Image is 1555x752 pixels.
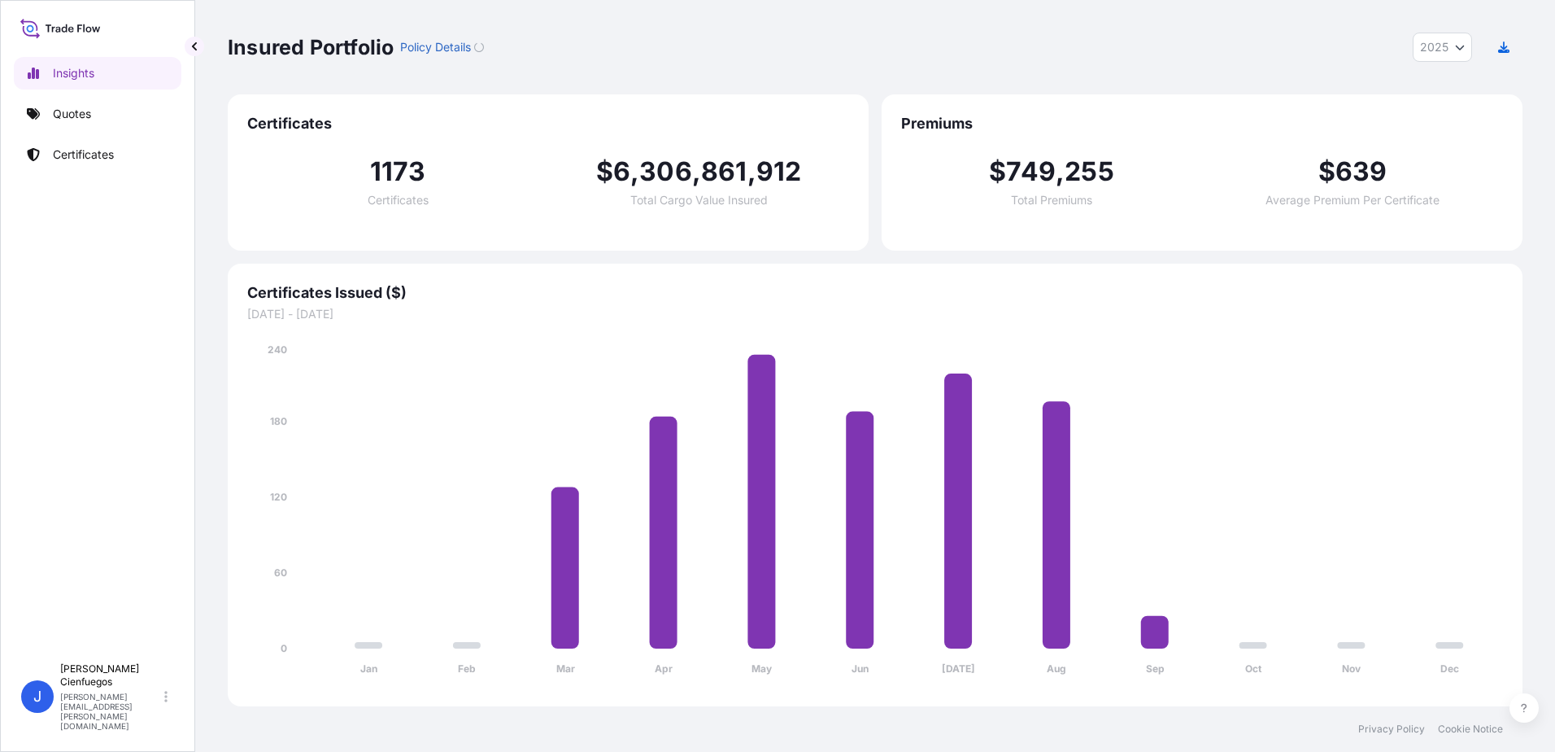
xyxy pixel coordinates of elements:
span: Certificates [368,195,429,206]
span: 306 [639,159,692,185]
p: [PERSON_NAME][EMAIL_ADDRESS][PERSON_NAME][DOMAIN_NAME] [60,692,161,731]
span: $ [989,159,1006,185]
span: 2025 [1420,39,1448,55]
div: Loading [474,42,484,52]
tspan: 240 [268,343,287,356]
p: Quotes [53,106,91,122]
tspan: Nov [1342,662,1361,675]
span: , [630,159,639,185]
tspan: Aug [1047,662,1066,675]
tspan: Feb [458,662,476,675]
span: 6 [613,159,630,185]
p: Policy Details [400,39,471,55]
span: , [747,159,756,185]
span: 1173 [370,159,425,185]
span: 861 [701,159,747,185]
span: , [692,159,701,185]
a: Insights [14,57,181,90]
tspan: Sep [1146,662,1165,675]
span: Total Premiums [1011,195,1092,206]
button: Loading [474,34,484,60]
span: 749 [1006,159,1056,185]
a: Certificates [14,138,181,171]
button: Year Selector [1413,33,1472,62]
span: $ [1318,159,1335,185]
span: Average Premium Per Certificate [1265,195,1440,206]
a: Cookie Notice [1438,723,1503,736]
span: J [33,689,41,705]
p: [PERSON_NAME] Cienfuegos [60,662,161,689]
span: [DATE] - [DATE] [247,306,1503,322]
tspan: 120 [270,491,287,503]
a: Privacy Policy [1358,723,1425,736]
tspan: Jan [360,662,377,675]
span: 255 [1065,159,1114,185]
tspan: 180 [270,415,287,427]
tspan: Dec [1440,662,1459,675]
tspan: 60 [274,566,287,579]
tspan: Mar [556,662,575,675]
tspan: Oct [1245,662,1262,675]
span: Certificates Issued ($) [247,283,1503,303]
span: Total Cargo Value Insured [630,195,768,206]
a: Quotes [14,98,181,130]
tspan: May [751,662,773,675]
tspan: 0 [281,642,287,654]
tspan: Jun [852,662,869,675]
span: Certificates [247,114,849,133]
p: Certificates [53,146,114,163]
span: 639 [1335,159,1387,185]
tspan: [DATE] [942,662,975,675]
span: , [1056,159,1065,185]
span: Premiums [901,114,1503,133]
span: $ [596,159,613,185]
tspan: Apr [655,662,673,675]
span: 912 [756,159,802,185]
p: Insights [53,65,94,81]
p: Insured Portfolio [228,34,394,60]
